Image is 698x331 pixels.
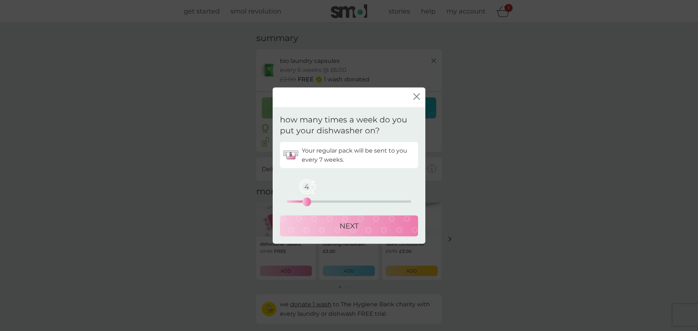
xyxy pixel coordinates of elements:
p: NEXT [340,220,358,232]
span: 4 [298,178,316,196]
button: NEXT [280,215,418,237]
p: how many times a week do you put your dishwasher on? [280,114,418,137]
p: Your regular pack will be sent to you every 7 weeks. [302,146,414,164]
button: close [413,93,420,101]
